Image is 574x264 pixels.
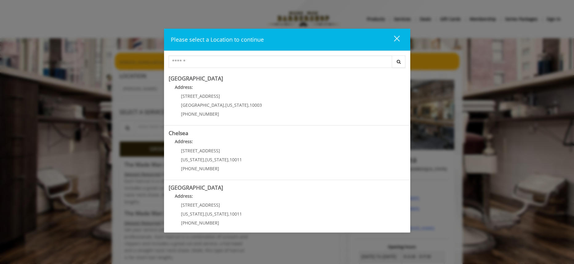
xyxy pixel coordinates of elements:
[175,193,193,199] b: Address:
[395,60,402,64] i: Search button
[248,102,250,108] span: ,
[181,202,220,208] span: [STREET_ADDRESS]
[169,56,406,71] div: Center Select
[175,138,193,144] b: Address:
[169,56,392,68] input: Search Center
[181,157,204,163] span: [US_STATE]
[169,75,223,82] b: [GEOGRAPHIC_DATA]
[204,211,205,217] span: ,
[228,157,230,163] span: ,
[181,93,220,99] span: [STREET_ADDRESS]
[387,35,399,44] div: close dialog
[181,166,219,171] span: [PHONE_NUMBER]
[181,102,224,108] span: [GEOGRAPHIC_DATA]
[175,84,193,90] b: Address:
[383,33,403,46] button: close dialog
[181,148,220,154] span: [STREET_ADDRESS]
[205,211,228,217] span: [US_STATE]
[225,102,248,108] span: [US_STATE]
[228,211,230,217] span: ,
[230,157,242,163] span: 10011
[205,157,228,163] span: [US_STATE]
[224,102,225,108] span: ,
[171,36,264,43] span: Please select a Location to continue
[181,111,219,117] span: [PHONE_NUMBER]
[250,102,262,108] span: 10003
[181,211,204,217] span: [US_STATE]
[181,220,219,226] span: [PHONE_NUMBER]
[169,184,223,191] b: [GEOGRAPHIC_DATA]
[204,157,205,163] span: ,
[230,211,242,217] span: 10011
[169,129,188,137] b: Chelsea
